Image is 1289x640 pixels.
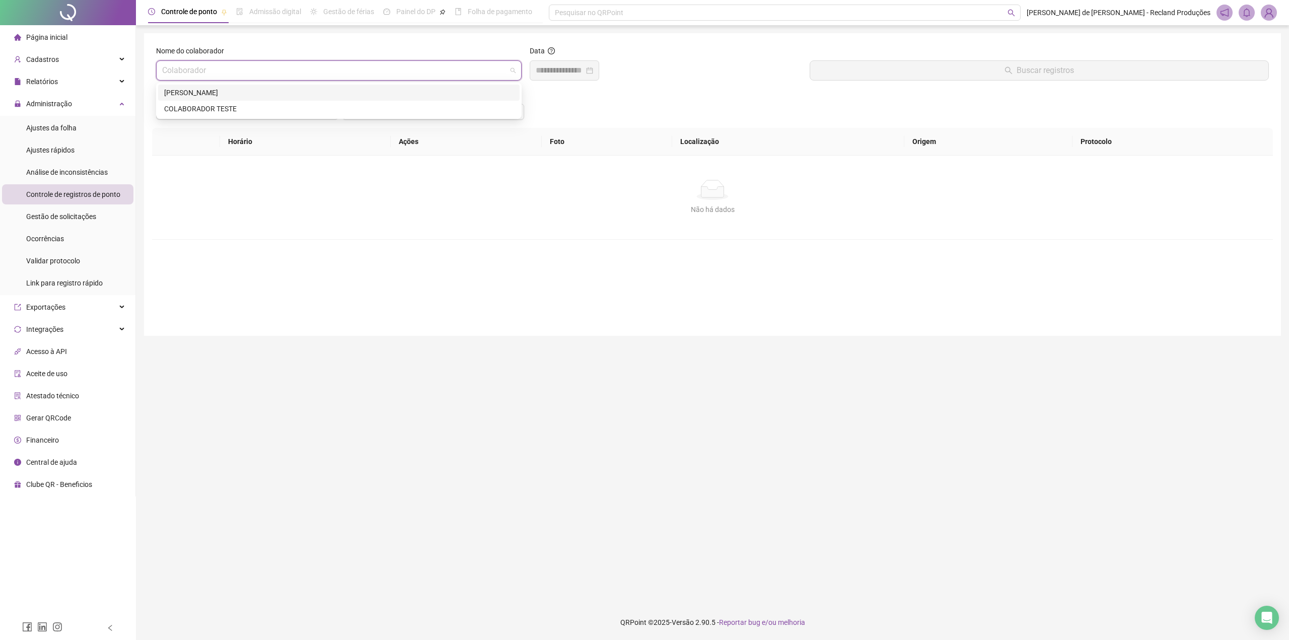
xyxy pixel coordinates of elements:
[161,8,217,16] span: Controle de ponto
[1027,7,1210,18] span: [PERSON_NAME] de [PERSON_NAME] - Recland Produções
[14,78,21,85] span: file
[26,146,75,154] span: Ajustes rápidos
[26,370,67,378] span: Aceite de uso
[26,212,96,221] span: Gestão de solicitações
[672,618,694,626] span: Versão
[136,605,1289,640] footer: QRPoint © 2025 - 2.90.5 -
[548,47,555,54] span: question-circle
[26,279,103,287] span: Link para registro rápido
[37,622,47,632] span: linkedin
[26,55,59,63] span: Cadastros
[14,392,21,399] span: solution
[148,8,155,15] span: clock-circle
[1072,128,1273,156] th: Protocolo
[1255,606,1279,630] div: Open Intercom Messenger
[468,8,532,16] span: Folha de pagamento
[158,85,520,101] div: CAIO AUGUSTO CRISTALDO
[221,9,227,15] span: pushpin
[26,436,59,444] span: Financeiro
[26,190,120,198] span: Controle de registros de ponto
[164,204,1261,215] div: Não há dados
[26,124,77,132] span: Ajustes da folha
[26,235,64,243] span: Ocorrências
[14,459,21,466] span: info-circle
[542,128,672,156] th: Foto
[14,481,21,488] span: gift
[107,624,114,631] span: left
[1008,9,1015,17] span: search
[1261,5,1276,20] img: 94347
[156,45,231,56] label: Nome do colaborador
[310,8,317,15] span: sun
[455,8,462,15] span: book
[164,87,514,98] div: [PERSON_NAME]
[26,458,77,466] span: Central de ajuda
[904,128,1072,156] th: Origem
[14,437,21,444] span: dollar
[26,257,80,265] span: Validar protocolo
[220,128,391,156] th: Horário
[26,100,72,108] span: Administração
[26,168,108,176] span: Análise de inconsistências
[236,8,243,15] span: file-done
[26,347,67,355] span: Acesso à API
[14,56,21,63] span: user-add
[26,78,58,86] span: Relatórios
[158,101,520,117] div: COLABORADOR TESTE
[22,622,32,632] span: facebook
[810,60,1269,81] button: Buscar registros
[14,348,21,355] span: api
[440,9,446,15] span: pushpin
[249,8,301,16] span: Admissão digital
[26,414,71,422] span: Gerar QRCode
[672,128,904,156] th: Localização
[52,622,62,632] span: instagram
[26,325,63,333] span: Integrações
[26,303,65,311] span: Exportações
[391,128,542,156] th: Ações
[14,34,21,41] span: home
[26,33,67,41] span: Página inicial
[323,8,374,16] span: Gestão de férias
[719,618,805,626] span: Reportar bug e/ou melhoria
[164,103,514,114] div: COLABORADOR TESTE
[14,100,21,107] span: lock
[1242,8,1251,17] span: bell
[26,392,79,400] span: Atestado técnico
[14,326,21,333] span: sync
[14,414,21,421] span: qrcode
[26,480,92,488] span: Clube QR - Beneficios
[14,370,21,377] span: audit
[383,8,390,15] span: dashboard
[530,47,545,55] span: Data
[1220,8,1229,17] span: notification
[14,304,21,311] span: export
[396,8,436,16] span: Painel do DP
